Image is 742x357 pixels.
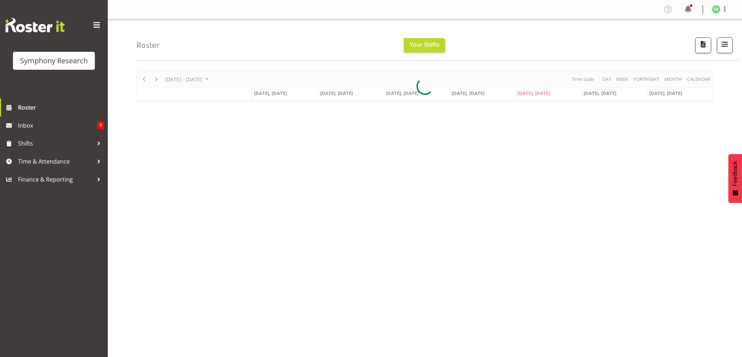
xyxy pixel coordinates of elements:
div: Symphony Research [20,55,88,66]
span: Your Shifts [410,41,439,49]
span: Finance & Reporting [18,174,93,185]
span: Feedback [732,161,738,186]
button: Your Shifts [404,38,445,52]
span: Shifts [18,138,93,149]
span: Inbox [18,120,97,131]
button: Download a PDF of the roster according to the set date range. [695,37,711,53]
button: Filter Shifts [717,37,733,53]
h4: Roster [137,41,160,49]
img: tanya-stebbing1954.jpg [712,5,720,14]
span: Time & Attendance [18,156,93,167]
button: Feedback - Show survey [728,154,742,203]
span: Roster [18,102,104,113]
img: Rosterit website logo [5,18,65,32]
span: 1 [97,122,104,129]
